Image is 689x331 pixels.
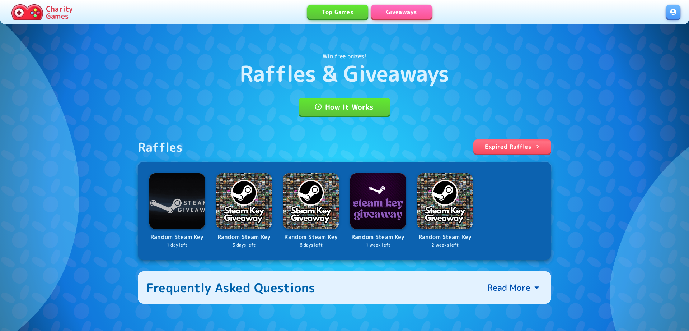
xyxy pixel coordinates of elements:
a: How It Works [299,98,390,116]
a: LogoRandom Steam Key3 days left [216,173,272,248]
p: 3 days left [216,242,272,249]
button: Frequently Asked QuestionsRead More [138,271,551,304]
a: LogoRandom Steam Key1 week left [350,173,406,248]
p: Random Steam Key [417,233,473,242]
div: Raffles [138,139,183,155]
h1: Raffles & Giveaways [240,60,449,86]
p: Win free prizes! [323,52,366,60]
div: Frequently Asked Questions [146,280,315,295]
a: Charity Games [9,3,76,22]
img: Charity.Games [11,4,43,20]
a: Top Games [307,5,368,19]
img: Logo [283,173,339,229]
p: Random Steam Key [350,233,406,242]
img: Logo [149,173,205,229]
p: 2 weeks left [417,242,473,249]
img: Logo [216,173,272,229]
p: 6 days left [283,242,339,249]
a: LogoRandom Steam Key6 days left [283,173,339,248]
p: Random Steam Key [216,233,272,242]
p: Charity Games [46,5,73,19]
a: Expired Raffles [473,139,551,154]
p: Read More [487,282,530,293]
a: Giveaways [371,5,432,19]
p: Random Steam Key [283,233,339,242]
a: LogoRandom Steam Key1 day left [149,173,205,248]
p: Random Steam Key [149,233,205,242]
p: 1 week left [350,242,406,249]
img: Logo [417,173,473,229]
p: 1 day left [149,242,205,249]
a: LogoRandom Steam Key2 weeks left [417,173,473,248]
img: Logo [350,173,406,229]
